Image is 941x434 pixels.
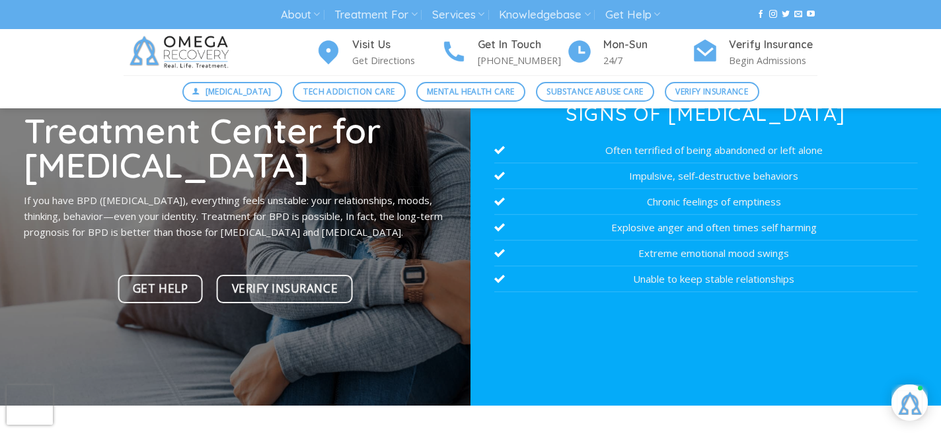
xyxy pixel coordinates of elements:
li: Extreme emotional mood swings [494,240,918,266]
a: Follow on Twitter [782,10,790,19]
span: Verify Insurance [232,279,338,298]
a: About [281,3,320,27]
p: [PHONE_NUMBER] [478,53,566,68]
h4: Mon-Sun [603,36,692,54]
span: Verify Insurance [675,85,748,98]
p: 24/7 [603,53,692,68]
p: If you have BPD ([MEDICAL_DATA]), everything feels unstable: your relationships, moods, thinking,... [24,192,447,240]
a: Visit Us Get Directions [315,36,441,69]
p: Begin Admissions [729,53,817,68]
h1: Treatment Center for [MEDICAL_DATA] [24,113,447,182]
li: Often terrified of being abandoned or left alone [494,137,918,163]
li: Unable to keep stable relationships [494,266,918,292]
li: Chronic feelings of emptiness [494,189,918,215]
a: Get In Touch [PHONE_NUMBER] [441,36,566,69]
a: Mental Health Care [416,82,525,102]
span: [MEDICAL_DATA] [206,85,272,98]
a: Follow on Facebook [757,10,765,19]
h4: Verify Insurance [729,36,817,54]
a: Substance Abuse Care [536,82,654,102]
span: Mental Health Care [427,85,514,98]
a: Follow on Instagram [769,10,777,19]
a: Follow on YouTube [807,10,815,19]
img: Omega Recovery [124,29,239,75]
iframe: reCAPTCHA [7,385,53,425]
span: Get Help [133,279,188,298]
p: Get Directions [352,53,441,68]
a: Verify Insurance [217,275,353,303]
h4: Visit Us [352,36,441,54]
li: Impulsive, self-destructive behaviors [494,163,918,189]
a: Tech Addiction Care [293,82,406,102]
span: Tech Addiction Care [303,85,395,98]
a: Treatment For [334,3,417,27]
a: Knowledgebase [499,3,590,27]
a: Get Help [605,3,660,27]
a: Send us an email [794,10,802,19]
span: Substance Abuse Care [546,85,643,98]
a: Services [432,3,484,27]
a: Verify Insurance Begin Admissions [692,36,817,69]
a: Verify Insurance [665,82,759,102]
h3: Signs of [MEDICAL_DATA] [494,104,918,124]
a: Get Help [118,275,203,303]
h4: Get In Touch [478,36,566,54]
a: [MEDICAL_DATA] [182,82,283,102]
li: Explosive anger and often times self harming [494,215,918,240]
